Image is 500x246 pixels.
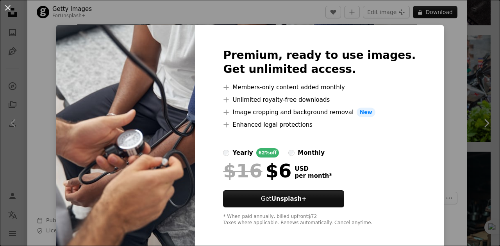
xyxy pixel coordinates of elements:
div: $6 [223,161,291,181]
input: monthly [288,150,295,156]
strong: Unsplash+ [271,195,307,202]
li: Image cropping and background removal [223,108,416,117]
input: yearly62%off [223,150,229,156]
div: * When paid annually, billed upfront $72 Taxes where applicable. Renews automatically. Cancel any... [223,214,416,226]
div: 62% off [256,148,279,158]
div: yearly [232,148,253,158]
span: $16 [223,161,262,181]
span: per month * [295,172,332,179]
div: monthly [298,148,325,158]
li: Members-only content added monthly [223,83,416,92]
button: GetUnsplash+ [223,190,344,207]
span: USD [295,165,332,172]
li: Unlimited royalty-free downloads [223,95,416,104]
h2: Premium, ready to use images. Get unlimited access. [223,48,416,76]
span: New [357,108,375,117]
li: Enhanced legal protections [223,120,416,129]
